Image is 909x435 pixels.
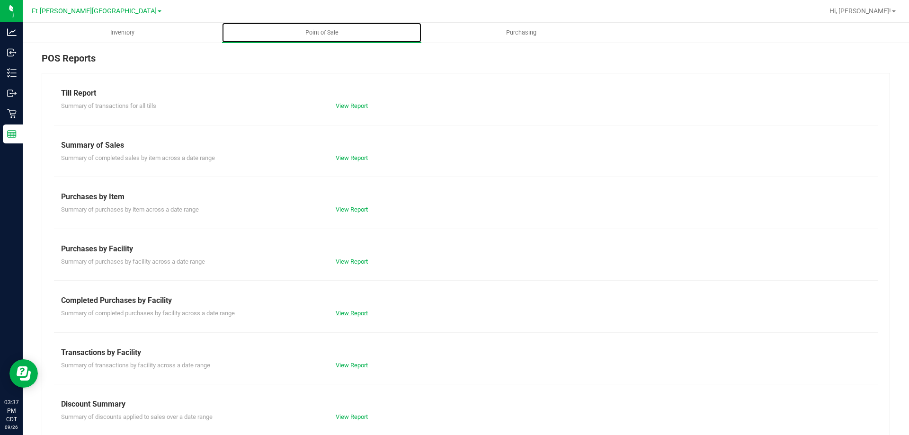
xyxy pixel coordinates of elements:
[61,399,871,410] div: Discount Summary
[7,68,17,78] inline-svg: Inventory
[61,154,215,161] span: Summary of completed sales by item across a date range
[7,27,17,37] inline-svg: Analytics
[61,243,871,255] div: Purchases by Facility
[61,258,205,265] span: Summary of purchases by facility across a date range
[493,28,549,37] span: Purchasing
[829,7,891,15] span: Hi, [PERSON_NAME]!
[32,7,157,15] span: Ft [PERSON_NAME][GEOGRAPHIC_DATA]
[336,310,368,317] a: View Report
[42,51,890,73] div: POS Reports
[61,295,871,306] div: Completed Purchases by Facility
[61,191,871,203] div: Purchases by Item
[293,28,351,37] span: Point of Sale
[4,398,18,424] p: 03:37 PM CDT
[336,413,368,420] a: View Report
[336,154,368,161] a: View Report
[9,359,38,388] iframe: Resource center
[336,102,368,109] a: View Report
[222,23,421,43] a: Point of Sale
[61,362,210,369] span: Summary of transactions by facility across a date range
[7,109,17,118] inline-svg: Retail
[61,140,871,151] div: Summary of Sales
[7,89,17,98] inline-svg: Outbound
[421,23,621,43] a: Purchasing
[61,206,199,213] span: Summary of purchases by item across a date range
[7,129,17,139] inline-svg: Reports
[61,347,871,358] div: Transactions by Facility
[336,206,368,213] a: View Report
[23,23,222,43] a: Inventory
[61,310,235,317] span: Summary of completed purchases by facility across a date range
[61,88,871,99] div: Till Report
[61,413,213,420] span: Summary of discounts applied to sales over a date range
[98,28,147,37] span: Inventory
[61,102,156,109] span: Summary of transactions for all tills
[4,424,18,431] p: 09/26
[336,362,368,369] a: View Report
[336,258,368,265] a: View Report
[7,48,17,57] inline-svg: Inbound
